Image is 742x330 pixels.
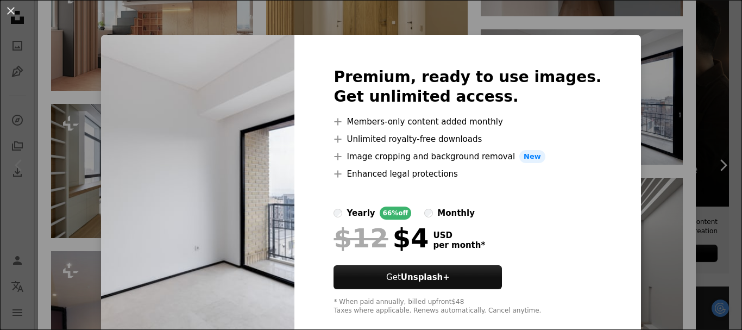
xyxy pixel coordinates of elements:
[334,133,601,146] li: Unlimited royalty-free downloads
[334,150,601,163] li: Image cropping and background removal
[519,150,545,163] span: New
[334,167,601,180] li: Enhanced legal protections
[433,231,485,240] span: USD
[424,209,433,217] input: monthly
[334,298,601,315] div: * When paid annually, billed upfront $48 Taxes where applicable. Renews automatically. Cancel any...
[347,207,375,220] div: yearly
[334,224,429,252] div: $4
[380,207,412,220] div: 66% off
[334,265,502,289] button: GetUnsplash+
[433,240,485,250] span: per month *
[334,209,342,217] input: yearly66%off
[401,272,450,282] strong: Unsplash+
[334,67,601,107] h2: Premium, ready to use images. Get unlimited access.
[334,224,388,252] span: $12
[334,115,601,128] li: Members-only content added monthly
[437,207,475,220] div: monthly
